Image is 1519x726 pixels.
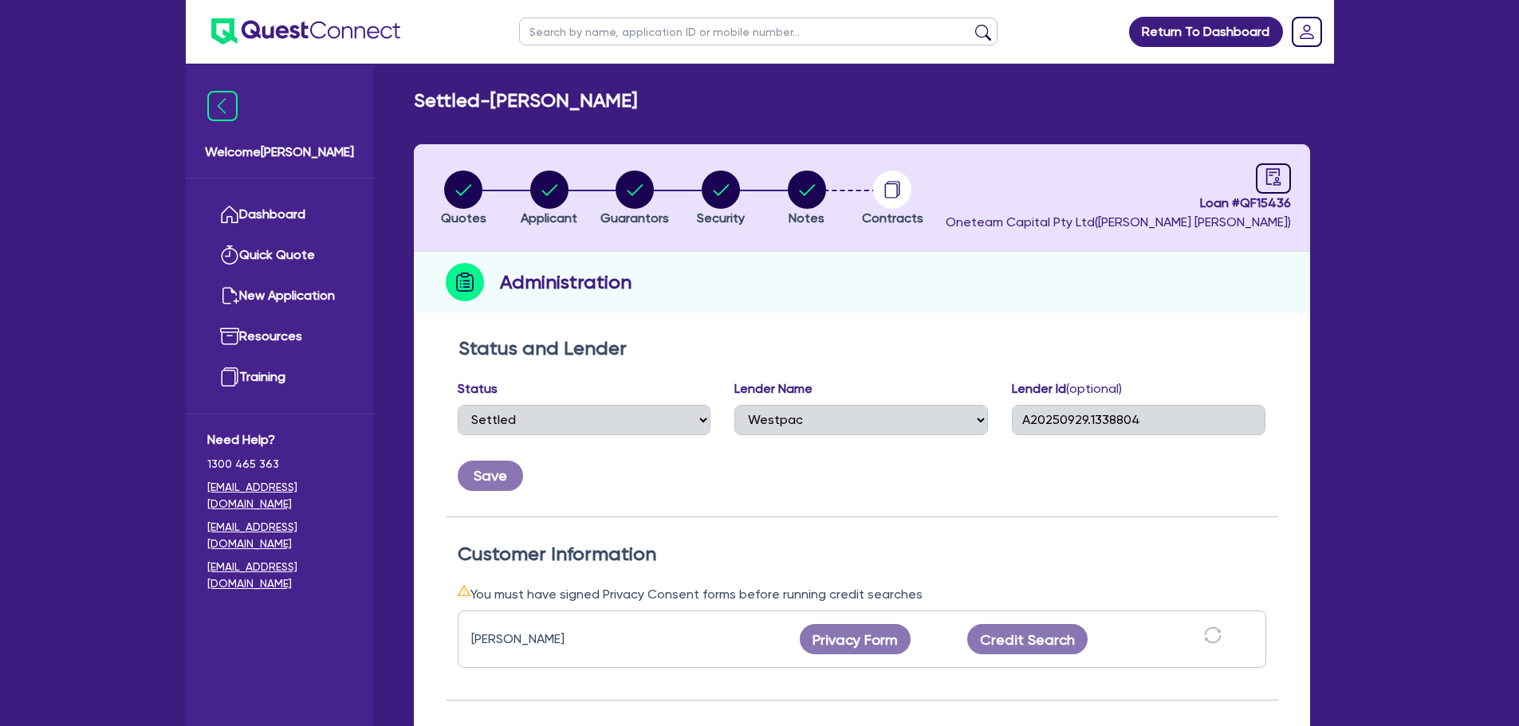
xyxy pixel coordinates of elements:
span: Guarantors [600,210,669,226]
button: Guarantors [600,170,670,229]
img: new-application [220,286,239,305]
a: Dashboard [207,194,352,235]
label: Lender Id [1012,379,1122,398]
a: Resources [207,316,352,357]
span: Welcome [PERSON_NAME] [205,143,354,162]
img: quest-connect-logo-blue [211,18,400,45]
span: Loan # QF15436 [946,194,1291,213]
span: Need Help? [207,430,352,449]
button: sync [1199,626,1226,653]
span: Quotes [441,210,486,226]
input: Search by name, application ID or mobile number... [519,18,998,45]
h2: Customer Information [458,543,1266,566]
span: Applicant [521,210,577,226]
a: New Application [207,276,352,316]
h2: Settled - [PERSON_NAME] [414,89,637,112]
a: Return To Dashboard [1129,17,1283,47]
div: You must have signed Privacy Consent forms before running credit searches [458,584,1266,604]
span: Oneteam Capital Pty Ltd ( [PERSON_NAME] [PERSON_NAME] ) [946,214,1291,230]
span: Security [697,210,745,226]
span: audit [1265,168,1282,186]
img: step-icon [446,263,484,301]
img: quick-quote [220,245,239,265]
label: Status [458,379,498,398]
span: sync [1204,626,1222,644]
a: [EMAIL_ADDRESS][DOMAIN_NAME] [207,559,352,592]
a: Dropdown toggle [1286,11,1328,53]
div: [PERSON_NAME] [471,630,671,649]
a: [EMAIL_ADDRESS][DOMAIN_NAME] [207,479,352,512]
a: [EMAIL_ADDRESS][DOMAIN_NAME] [207,519,352,552]
button: Notes [787,170,827,229]
span: (optional) [1066,381,1122,396]
button: Credit Search [967,624,1088,654]
span: warning [458,584,470,597]
img: icon-menu-close [207,91,238,121]
button: Privacy Form [800,624,911,654]
button: Save [458,461,523,491]
span: Contracts [862,210,923,226]
h2: Administration [500,268,632,296]
button: Contracts [861,170,924,229]
a: Training [207,357,352,398]
label: Lender Name [734,379,813,398]
h2: Status and Lender [458,337,1265,360]
span: Notes [789,210,824,226]
button: Quotes [440,170,487,229]
a: Quick Quote [207,235,352,276]
button: Applicant [520,170,578,229]
button: Security [696,170,746,229]
img: training [220,367,239,387]
img: resources [220,327,239,346]
span: 1300 465 363 [207,456,352,473]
